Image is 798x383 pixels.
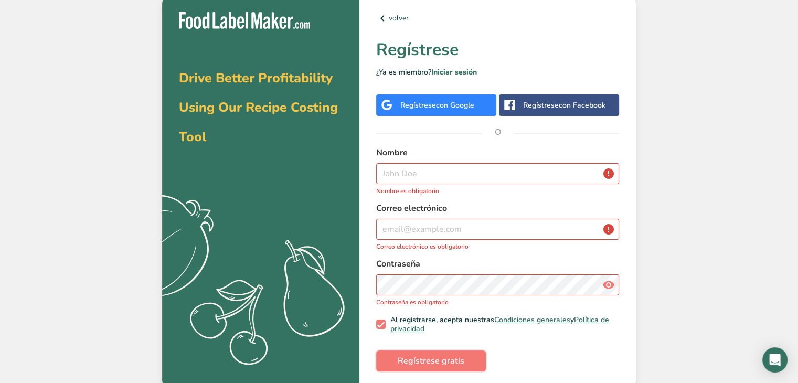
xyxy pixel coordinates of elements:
[386,315,615,334] span: Al registrarse, acepta nuestras y
[376,186,619,196] p: Nombre es obligatorio
[376,146,619,159] label: Nombre
[376,242,619,251] p: Correo electrónico es obligatorio
[762,347,788,373] div: Open Intercom Messenger
[400,100,474,111] div: Regístrese
[398,355,464,367] span: Regístrese gratis
[390,315,609,334] a: Política de privacidad
[559,100,605,110] span: con Facebook
[376,202,619,215] label: Correo electrónico
[436,100,474,110] span: con Google
[376,350,486,371] button: Regístrese gratis
[376,163,619,184] input: John Doe
[494,315,570,325] a: Condiciones generales
[376,219,619,240] input: email@example.com
[376,12,619,25] a: volver
[376,67,619,78] p: ¿Ya es miembro?
[376,37,619,62] h1: Regístrese
[376,297,619,307] p: Contraseña es obligatorio
[482,116,514,148] span: O
[431,67,477,77] a: Iniciar sesión
[179,69,338,146] span: Drive Better Profitability Using Our Recipe Costing Tool
[523,100,605,111] div: Regístrese
[376,258,619,270] label: Contraseña
[179,12,310,29] img: Food Label Maker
